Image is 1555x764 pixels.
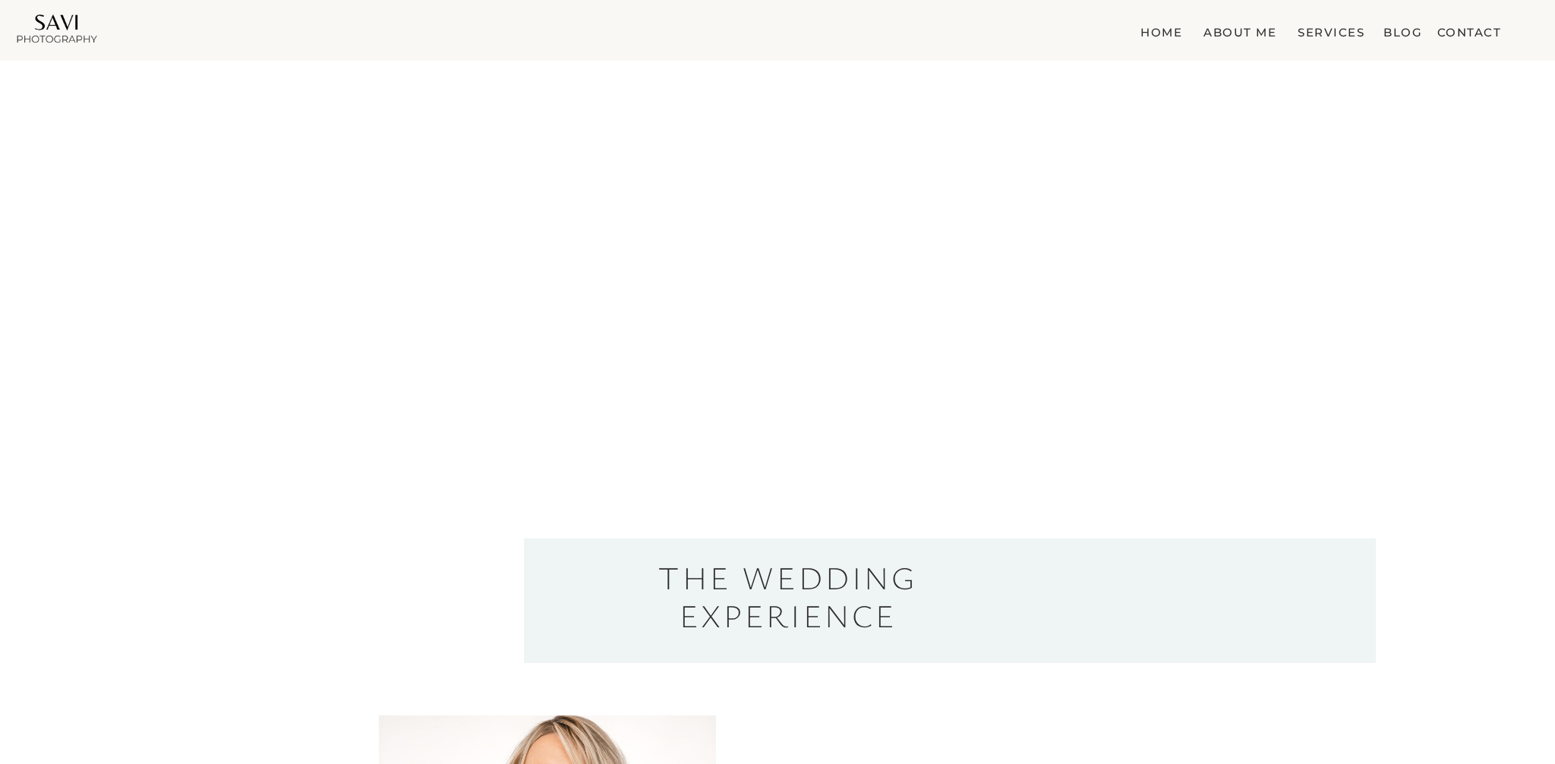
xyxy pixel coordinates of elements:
a: Services [1295,22,1367,37]
h1: the Wedding experience [598,558,978,643]
a: about me [1195,22,1276,37]
a: blog [1380,22,1422,37]
a: home [1136,22,1182,37]
a: contact [1436,22,1501,37]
